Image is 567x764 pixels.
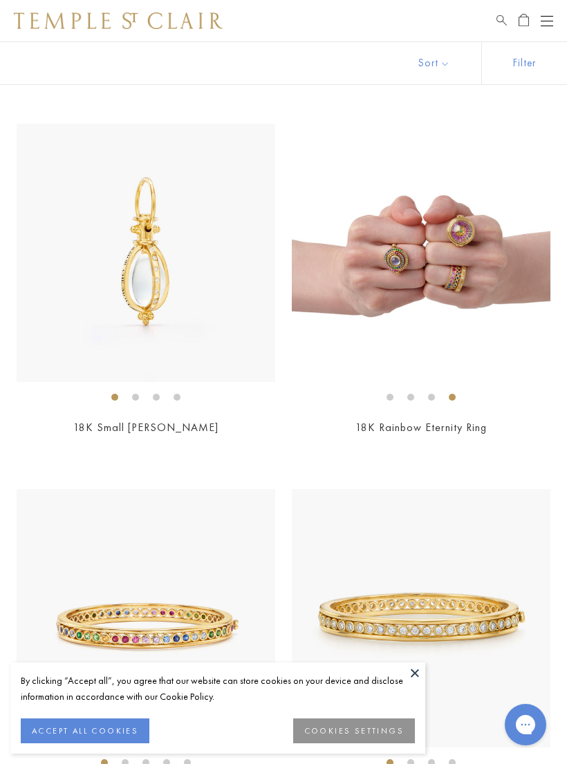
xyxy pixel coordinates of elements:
[292,124,550,382] img: 18K Rainbow Eternity Ring
[292,489,550,747] img: 18K Diamond Classic Eternity Bracelet
[519,12,529,29] a: Open Shopping Bag
[498,699,553,750] iframe: Gorgias live chat messenger
[17,489,275,747] img: 18K Rainbow Eternity Bracelet
[73,420,219,434] a: 18K Small [PERSON_NAME]
[17,124,275,382] img: P51825-E11ASTRID
[355,420,487,434] a: 18K Rainbow Eternity Ring
[21,673,415,705] div: By clicking “Accept all”, you agree that our website can store cookies on your device and disclos...
[481,42,567,84] button: Show filters
[21,718,149,743] button: ACCEPT ALL COOKIES
[293,718,415,743] button: COOKIES SETTINGS
[496,12,507,29] a: Search
[387,42,481,84] button: Show sort by
[541,12,553,29] button: Open navigation
[14,12,223,29] img: Temple St. Clair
